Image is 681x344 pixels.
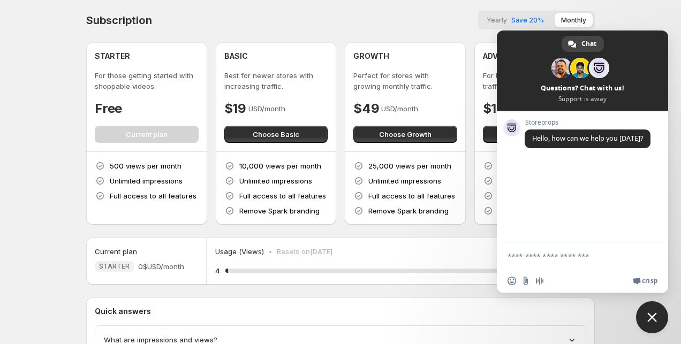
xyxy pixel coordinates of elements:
[239,190,326,201] p: Full access to all features
[508,277,516,285] span: Insert an emoji
[95,246,137,257] h5: Current plan
[480,13,550,27] button: YearlySave 20%
[353,51,389,62] h4: GROWTH
[642,277,657,285] span: Crisp
[99,262,130,271] span: STARTER
[511,16,544,24] span: Save 20%
[215,246,264,257] p: Usage (Views)
[110,175,183,186] p: Unlimited impressions
[95,100,122,117] h4: Free
[86,14,152,27] h4: Subscription
[368,190,455,201] p: Full access to all features
[483,70,587,91] p: For larger stores with heavy traffic volume.
[138,261,184,272] span: 0$ USD/month
[248,103,285,114] p: USD/month
[353,126,457,143] button: Choose Growth
[95,51,130,62] h4: STARTER
[239,205,320,216] p: Remove Spark branding
[483,51,524,62] h4: ADVANCED
[581,36,596,52] span: Chat
[368,175,441,186] p: Unlimited impressions
[353,100,379,117] h4: $49
[215,265,220,276] h5: 4
[368,160,451,171] p: 25,000 views per month
[239,160,321,171] p: 10,000 views per month
[224,126,328,143] button: Choose Basic
[381,103,418,114] p: USD/month
[525,119,650,126] span: Storeprops
[532,134,643,143] span: Hello, how can we help you [DATE]?
[224,70,328,91] p: Best for newer stores with increasing traffic.
[110,160,181,171] p: 500 views per month
[95,70,199,91] p: For those getting started with shoppable videos.
[508,242,636,269] textarea: Compose your message...
[268,246,273,257] p: •
[636,301,668,333] a: Close chat
[562,36,604,52] a: Chat
[483,126,587,143] button: Choose Advanced
[239,175,312,186] p: Unlimited impressions
[555,13,593,27] button: Monthly
[379,129,432,140] span: Choose Growth
[95,306,586,317] p: Quick answers
[487,16,507,24] span: Yearly
[633,277,657,285] a: Crisp
[224,100,246,117] h4: $19
[535,277,544,285] span: Audio message
[521,277,530,285] span: Send a file
[368,205,449,216] p: Remove Spark branding
[224,51,248,62] h4: BASIC
[483,100,513,117] h4: $199
[253,129,299,140] span: Choose Basic
[277,246,332,257] p: Resets on [DATE]
[110,190,196,201] p: Full access to all features
[353,70,457,91] p: Perfect for stores with growing monthly traffic.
